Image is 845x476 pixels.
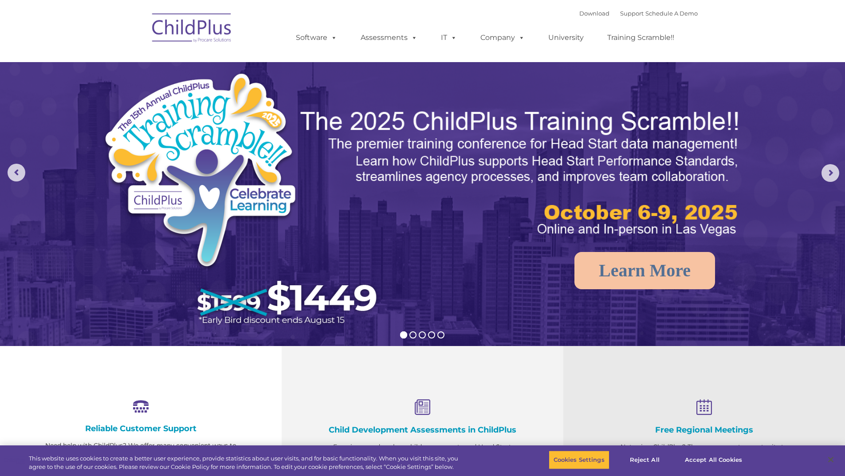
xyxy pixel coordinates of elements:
a: Support [620,10,644,17]
a: Assessments [352,29,426,47]
a: University [539,29,593,47]
a: IT [432,29,466,47]
p: Need help with ChildPlus? We offer many convenient ways to contact our amazing Customer Support r... [44,440,237,473]
button: Accept All Cookies [680,451,747,469]
p: Not using ChildPlus? These are a great opportunity to network and learn from ChildPlus users. Fin... [608,441,801,475]
h4: Reliable Customer Support [44,424,237,433]
a: Download [579,10,609,17]
p: Experience and analyze child assessments and Head Start data management in one system with zero c... [326,441,519,475]
img: ChildPlus by Procare Solutions [148,7,236,51]
a: Training Scramble!! [598,29,683,47]
button: Close [821,450,841,469]
button: Reject All [617,451,672,469]
div: This website uses cookies to create a better user experience, provide statistics about user visit... [29,454,465,472]
h4: Child Development Assessments in ChildPlus [326,425,519,435]
a: Learn More [574,252,715,289]
h4: Free Regional Meetings [608,425,801,435]
a: Schedule A Demo [645,10,698,17]
font: | [579,10,698,17]
a: Company [472,29,534,47]
button: Cookies Settings [549,451,609,469]
a: Software [287,29,346,47]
